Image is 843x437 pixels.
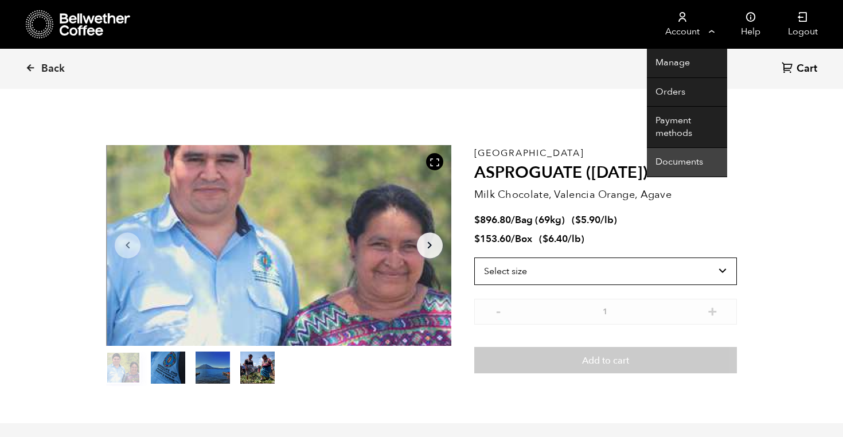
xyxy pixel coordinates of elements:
[647,107,727,148] a: Payment methods
[600,213,614,227] span: /lb
[511,232,515,245] span: /
[491,305,506,316] button: -
[474,347,737,373] button: Add to cart
[647,49,727,78] a: Manage
[647,148,727,177] a: Documents
[647,78,727,107] a: Orders
[568,232,581,245] span: /lb
[515,213,565,227] span: Bag (69kg)
[543,232,568,245] bdi: 6.40
[782,61,820,77] a: Cart
[474,163,737,183] h2: ASPROGUATE ([DATE])
[797,62,817,76] span: Cart
[543,232,548,245] span: $
[539,232,584,245] span: ( )
[41,62,65,76] span: Back
[575,213,600,227] bdi: 5.90
[515,232,532,245] span: Box
[474,213,511,227] bdi: 896.80
[575,213,581,227] span: $
[572,213,617,227] span: ( )
[511,213,515,227] span: /
[705,305,720,316] button: +
[474,232,511,245] bdi: 153.60
[474,213,480,227] span: $
[474,187,737,202] p: Milk Chocolate, Valencia Orange, Agave
[474,232,480,245] span: $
